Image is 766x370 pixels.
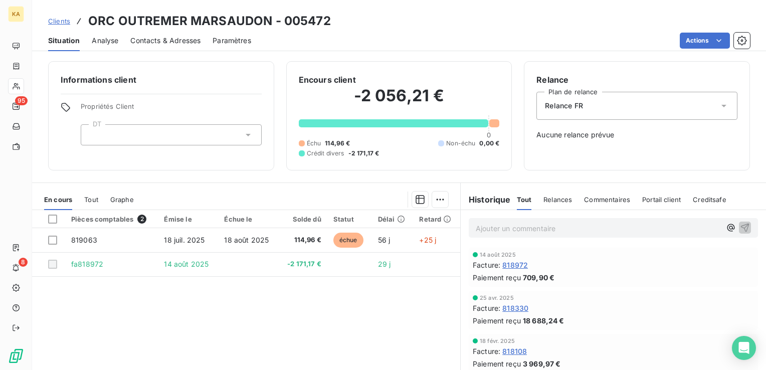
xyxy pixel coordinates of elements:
span: Crédit divers [307,149,344,158]
span: 95 [15,96,28,105]
span: 114,96 € [325,139,350,148]
span: 3 969,97 € [523,358,561,369]
h6: Informations client [61,74,262,86]
span: Tout [84,196,98,204]
span: Facture : [473,260,500,270]
span: fa818972 [71,260,103,268]
span: Creditsafe [693,196,726,204]
span: Clients [48,17,70,25]
span: Facture : [473,346,500,356]
span: Graphe [110,196,134,204]
span: Analyse [92,36,118,46]
div: Échue le [224,215,272,223]
span: -2 171,17 € [284,259,321,269]
span: Aucune relance prévue [536,130,737,140]
span: 0,00 € [479,139,499,148]
span: +25 j [419,236,436,244]
span: Contacts & Adresses [130,36,201,46]
span: Situation [48,36,80,46]
span: 819063 [71,236,97,244]
span: Relance FR [545,101,583,111]
span: 18 juil. 2025 [164,236,205,244]
span: 114,96 € [284,235,321,245]
span: Paiement reçu [473,358,521,369]
span: 18 août 2025 [224,236,269,244]
span: 14 août 2025 [480,252,516,258]
span: 0 [487,131,491,139]
span: 818972 [502,260,528,270]
h6: Relance [536,74,737,86]
button: Actions [680,33,730,49]
span: 18 févr. 2025 [480,338,515,344]
div: Pièces comptables [71,215,152,224]
span: Paiement reçu [473,315,521,326]
span: Paiement reçu [473,272,521,283]
span: échue [333,233,363,248]
a: Clients [48,16,70,26]
div: Open Intercom Messenger [732,336,756,360]
span: 818108 [502,346,527,356]
span: 14 août 2025 [164,260,209,268]
span: 818330 [502,303,528,313]
span: Portail client [642,196,681,204]
div: Retard [419,215,454,223]
span: Commentaires [584,196,630,204]
span: 18 688,24 € [523,315,564,326]
span: 25 avr. 2025 [480,295,514,301]
div: Statut [333,215,366,223]
img: Logo LeanPay [8,348,24,364]
span: -2 171,17 € [348,149,379,158]
span: 56 j [378,236,391,244]
div: Émise le [164,215,212,223]
div: Délai [378,215,408,223]
span: 2 [137,215,146,224]
h3: ORC OUTREMER MARSAUDON - 005472 [88,12,331,30]
span: Échu [307,139,321,148]
span: Facture : [473,303,500,313]
input: Ajouter une valeur [89,130,97,139]
div: KA [8,6,24,22]
span: 29 j [378,260,391,268]
span: Paramètres [213,36,251,46]
span: Relances [543,196,572,204]
span: Tout [517,196,532,204]
div: Solde dû [284,215,321,223]
span: 709,90 € [523,272,554,283]
span: 8 [19,258,28,267]
span: Propriétés Client [81,102,262,116]
h2: -2 056,21 € [299,86,500,116]
h6: Encours client [299,74,356,86]
h6: Historique [461,194,511,206]
span: En cours [44,196,72,204]
span: Non-échu [446,139,475,148]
